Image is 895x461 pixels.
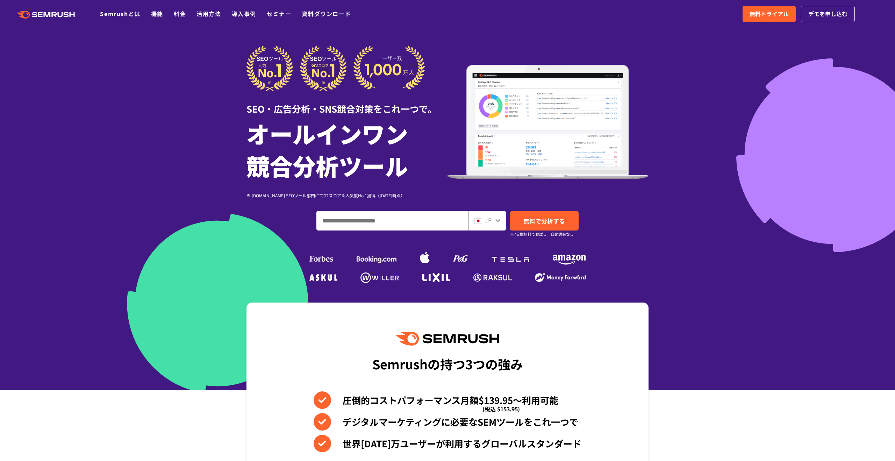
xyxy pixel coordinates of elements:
[151,9,163,18] a: 機能
[743,6,796,22] a: 無料トライアル
[808,9,847,19] span: デモを申し込む
[196,9,221,18] a: 活用方法
[174,9,186,18] a: 料金
[523,217,565,225] span: 無料で分析する
[246,192,447,199] div: ※ [DOMAIN_NAME] SEOツール部門にてG2スコア＆人気度No.1獲得（[DATE]時点）
[302,9,351,18] a: 資料ダウンロード
[314,391,581,409] li: 圧倒的コストパフォーマンス月額$139.95〜利用可能
[314,435,581,452] li: 世界[DATE]万ユーザーが利用するグローバルスタンダード
[801,6,855,22] a: デモを申し込む
[317,211,468,230] input: ドメイン、キーワードまたはURLを入力してください
[485,216,492,224] span: JP
[510,231,578,237] small: ※7日間無料でお試し。自動課金なし。
[267,9,291,18] a: セミナー
[750,9,789,19] span: 無料トライアル
[314,413,581,431] li: デジタルマーケティングに必要なSEMツールをこれ一つで
[246,91,447,115] div: SEO・広告分析・SNS競合対策をこれ一つで。
[396,332,499,346] img: Semrush
[232,9,256,18] a: 導入事例
[246,117,447,182] h1: オールインワン 競合分析ツール
[510,211,579,230] a: 無料で分析する
[372,351,523,377] div: Semrushの持つ3つの強み
[100,9,140,18] a: Semrushとは
[482,400,520,418] span: (税込 $153.95)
